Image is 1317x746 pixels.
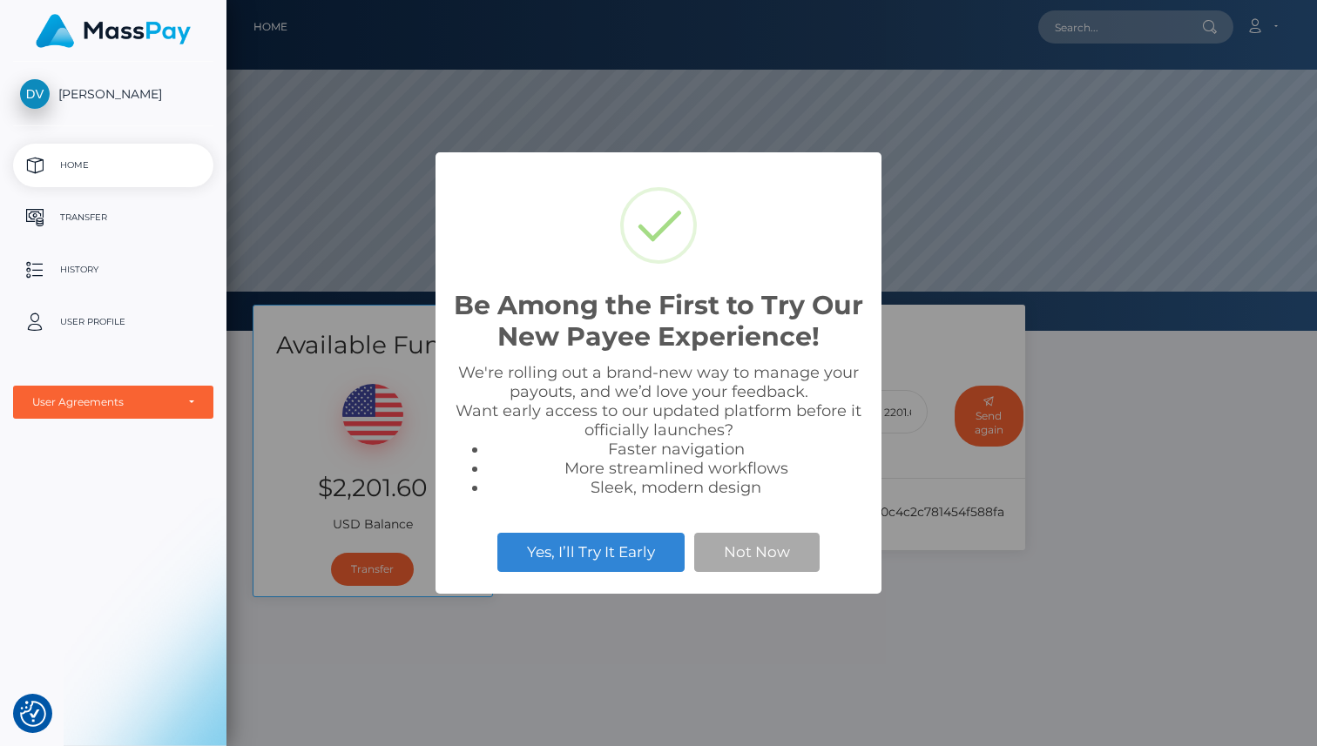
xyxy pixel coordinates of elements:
button: Yes, I’ll Try It Early [497,533,685,571]
img: Revisit consent button [20,701,46,727]
button: Consent Preferences [20,701,46,727]
p: Transfer [20,205,206,231]
button: User Agreements [13,386,213,419]
div: User Agreements [32,395,175,409]
li: More streamlined workflows [488,459,864,478]
p: User Profile [20,309,206,335]
div: We're rolling out a brand-new way to manage your payouts, and we’d love your feedback. Want early... [453,363,864,497]
p: Home [20,152,206,178]
button: Not Now [694,533,820,571]
h2: Be Among the First to Try Our New Payee Experience! [453,290,864,353]
img: MassPay [36,14,191,48]
li: Sleek, modern design [488,478,864,497]
span: [PERSON_NAME] [13,86,213,102]
p: History [20,257,206,283]
li: Faster navigation [488,440,864,459]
